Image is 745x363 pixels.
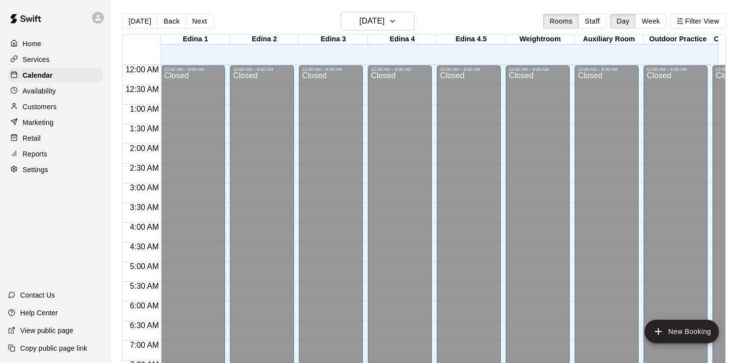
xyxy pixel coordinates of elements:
p: Home [23,39,41,49]
div: Weightroom [506,35,575,44]
a: Customers [8,99,103,114]
p: Copy public page link [20,343,87,353]
div: 12:00 AM – 8:00 AM [440,67,498,72]
button: add [645,320,719,343]
div: Edina 4.5 [437,35,506,44]
button: [DATE] [122,14,158,29]
span: 12:00 AM [123,65,162,74]
h6: [DATE] [359,14,385,28]
a: Marketing [8,115,103,130]
p: Contact Us [20,290,55,300]
span: 2:30 AM [128,164,162,172]
p: Settings [23,165,48,175]
div: Edina 2 [230,35,299,44]
p: Calendar [23,70,53,80]
div: Auxiliary Room [575,35,644,44]
button: Staff [579,14,607,29]
div: 12:00 AM – 8:00 AM [509,67,567,72]
span: 5:00 AM [128,262,162,271]
a: Retail [8,131,103,146]
button: Next [186,14,213,29]
div: 12:00 AM – 8:00 AM [647,67,705,72]
p: Availability [23,86,56,96]
p: Customers [23,102,57,112]
p: Retail [23,133,41,143]
p: Reports [23,149,47,159]
a: Home [8,36,103,51]
div: Edina 3 [299,35,368,44]
span: 4:30 AM [128,242,162,251]
a: Availability [8,84,103,98]
button: Filter View [670,14,725,29]
a: Reports [8,147,103,161]
button: [DATE] [341,12,415,30]
a: Services [8,52,103,67]
span: 6:00 AM [128,302,162,310]
span: 3:30 AM [128,203,162,212]
span: 4:00 AM [128,223,162,231]
span: 5:30 AM [128,282,162,290]
button: Week [635,14,666,29]
div: Outdoor Practice [644,35,713,44]
div: Edina 1 [161,35,230,44]
span: 7:00 AM [128,341,162,349]
p: View public page [20,326,73,335]
span: 1:30 AM [128,124,162,133]
button: Back [157,14,186,29]
div: 12:00 AM – 8:00 AM [578,67,636,72]
p: Services [23,55,50,64]
div: 12:00 AM – 8:00 AM [371,67,429,72]
div: 12:00 AM – 8:00 AM [302,67,360,72]
span: 2:00 AM [128,144,162,152]
span: 6:30 AM [128,321,162,330]
a: Settings [8,162,103,177]
button: Day [610,14,636,29]
p: Help Center [20,308,58,318]
button: Rooms [543,14,579,29]
div: 12:00 AM – 8:00 AM [164,67,222,72]
span: 3:00 AM [128,183,162,192]
div: 12:00 AM – 8:00 AM [233,67,291,72]
p: Marketing [23,118,54,127]
span: 12:30 AM [123,85,162,93]
span: 1:00 AM [128,105,162,113]
a: Calendar [8,68,103,83]
div: Edina 4 [368,35,437,44]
